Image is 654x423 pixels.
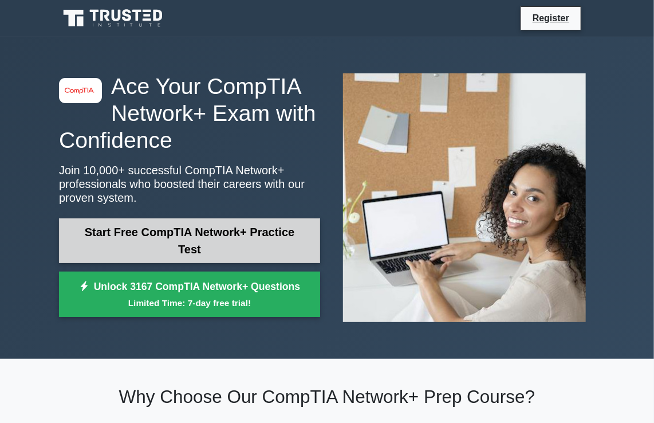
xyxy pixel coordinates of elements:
[59,218,320,263] a: Start Free CompTIA Network+ Practice Test
[59,272,320,318] a: Unlock 3167 CompTIA Network+ QuestionsLimited Time: 7-day free trial!
[59,386,595,408] h2: Why Choose Our CompTIA Network+ Prep Course?
[59,73,320,154] h1: Ace Your CompTIA Network+ Exam with Confidence
[526,11,576,25] a: Register
[59,163,320,205] p: Join 10,000+ successful CompTIA Network+ professionals who boosted their careers with our proven ...
[73,296,306,310] small: Limited Time: 7-day free trial!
